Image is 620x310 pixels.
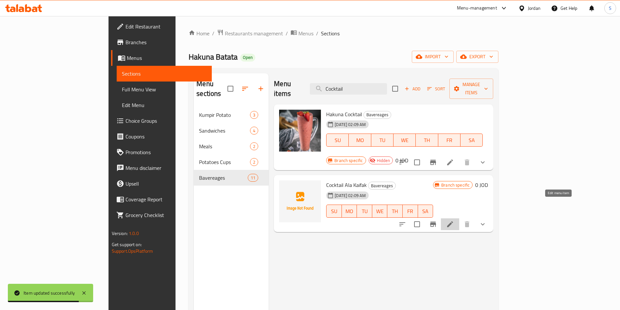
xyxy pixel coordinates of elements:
span: [DATE] 02:09 AM [332,192,368,199]
span: FR [405,207,415,216]
span: 2 [250,159,258,165]
span: Menu disclaimer [126,164,207,172]
span: Select section [388,82,402,96]
a: Menu disclaimer [111,160,212,176]
span: Promotions [126,148,207,156]
span: S [609,5,612,12]
a: Menus [291,29,313,38]
span: TU [374,136,391,145]
button: delete [459,155,475,170]
span: Potatoes Cups [199,158,250,166]
button: Branch-specific-item [425,216,441,232]
button: import [412,51,454,63]
button: TU [371,134,394,147]
span: Sort [427,85,445,93]
span: Sandwiches [199,127,250,135]
input: search [310,83,387,95]
a: Promotions [111,144,212,160]
h6: 0 JOD [475,180,488,190]
nav: breadcrumb [189,29,498,38]
div: Jordan [528,5,541,12]
li: / [316,29,318,37]
button: sort-choices [394,155,410,170]
span: Restaurants management [225,29,283,37]
span: Bavereages [368,182,395,190]
button: Branch-specific-item [425,155,441,170]
a: Edit Restaurant [111,19,212,34]
a: Menus [111,50,212,66]
span: export [461,53,493,61]
button: Sort [426,84,447,94]
button: TU [357,205,372,218]
button: WE [394,134,416,147]
button: sort-choices [394,216,410,232]
a: Coupons [111,129,212,144]
div: Kumpir Potato3 [194,107,269,123]
button: SU [326,134,349,147]
span: Hakuna Batata [189,49,238,64]
a: Grocery Checklist [111,207,212,223]
span: Sort sections [237,81,253,97]
h2: Menu items [274,79,302,99]
span: Hakuna Cocktail [326,109,362,119]
span: 2 [250,143,258,150]
span: TU [360,207,370,216]
button: show more [475,155,491,170]
span: Sort items [423,84,449,94]
button: SA [461,134,483,147]
span: [DATE] 02:09 AM [332,121,368,128]
span: 3 [250,112,258,118]
span: Select to update [410,217,424,231]
button: MO [349,134,371,147]
span: Branches [126,38,207,46]
div: Meals2 [194,138,269,154]
div: Item updated successfully [24,289,75,297]
span: Grocery Checklist [126,211,207,219]
span: TH [418,136,435,145]
a: Sections [117,66,212,82]
button: show more [475,216,491,232]
span: Bavereages [199,174,248,182]
span: Meals [199,142,250,150]
span: SU [329,207,339,216]
button: FR [403,205,418,218]
span: SU [329,136,346,145]
span: Manage items [455,81,488,97]
span: Bavereages [364,111,391,119]
span: Branch specific [439,182,472,188]
span: TH [390,207,400,216]
a: Support.OpsPlatform [112,247,153,255]
button: MO [342,205,357,218]
div: Bavereages11 [194,170,269,186]
span: MO [344,207,355,216]
a: Branches [111,34,212,50]
button: SA [418,205,433,218]
li: / [212,29,214,37]
div: Potatoes Cups2 [194,154,269,170]
img: Hakuna Cocktail [279,110,321,152]
a: Choice Groups [111,113,212,129]
span: Add item [402,84,423,94]
div: Open [240,54,255,62]
div: Menu-management [457,4,497,12]
span: SA [421,207,431,216]
span: Sections [321,29,340,37]
span: Full Menu View [122,85,207,93]
span: Select all sections [224,82,237,96]
span: Hidden [374,157,393,164]
button: FR [438,134,461,147]
div: items [250,158,258,166]
div: Kumpir Potato [199,111,250,119]
button: TH [416,134,438,147]
button: TH [387,205,403,218]
span: Coverage Report [126,195,207,203]
span: Coupons [126,133,207,140]
span: FR [441,136,458,145]
span: Upsell [126,180,207,188]
button: export [456,51,498,63]
a: Coverage Report [111,191,212,207]
span: Edit Menu [122,101,207,109]
div: Bavereages [363,111,391,119]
